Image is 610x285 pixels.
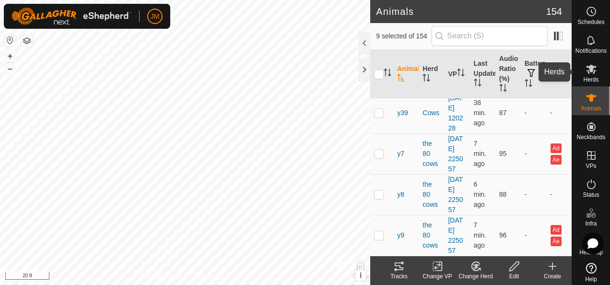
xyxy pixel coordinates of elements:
span: Help [585,276,597,282]
a: [DATE] 225057 [448,216,463,254]
div: Cows [422,108,440,118]
p-sorticon: Activate to sort [525,81,532,88]
p-sorticon: Activate to sort [422,75,430,83]
button: Map Layers [21,35,33,47]
a: [DATE] 225057 [448,176,463,214]
td: - [546,174,572,215]
p-sorticon: Activate to sort [499,85,507,93]
th: Battery [521,50,546,99]
span: Animals [581,106,601,111]
span: Aug 27, 2025, 1:21 PM [474,99,486,127]
th: Animal [393,50,419,99]
td: - [521,174,546,215]
a: Contact Us [195,273,223,281]
span: Notifications [575,48,607,54]
button: Ad [551,225,561,235]
div: Create [533,272,572,281]
div: Change VP [418,272,457,281]
button: Ad [551,143,561,153]
span: 95 [499,150,507,157]
td: - [521,215,546,256]
span: Herds [583,77,598,83]
img: Gallagher Logo [12,8,131,25]
span: Heatmap [579,249,603,255]
span: JM [151,12,160,22]
span: Infra [585,221,597,226]
span: Aug 27, 2025, 1:52 PM [474,180,486,208]
button: Ae [551,237,561,246]
div: the 80 cows [422,179,440,210]
span: 87 [499,109,507,117]
div: Tracks [380,272,418,281]
th: Alerts [546,50,572,99]
div: Edit [495,272,533,281]
span: 9 selected of 154 [376,31,431,41]
span: VPs [586,163,596,169]
td: - [546,93,572,133]
span: Aug 27, 2025, 1:52 PM [474,221,486,249]
button: i [355,270,366,281]
th: VP [444,50,469,99]
span: y7 [397,149,404,159]
span: Neckbands [576,134,605,140]
p-sorticon: Activate to sort [550,75,558,83]
button: – [4,63,16,74]
span: 88 [499,190,507,198]
p-sorticon: Activate to sort [397,75,405,83]
span: 154 [546,4,562,19]
span: y39 [397,108,408,118]
span: y8 [397,190,404,200]
th: Last Updated [470,50,495,99]
h2: Animals [376,6,546,17]
span: Status [583,192,599,198]
span: 96 [499,231,507,239]
a: [DATE] 225057 [448,135,463,173]
span: y9 [397,230,404,240]
th: Audio Ratio (%) [495,50,521,99]
div: the 80 cows [422,220,440,250]
input: Search (S) [432,26,548,46]
div: the 80 cows [422,139,440,169]
th: Herd [419,50,444,99]
td: - [521,93,546,133]
td: - [521,133,546,174]
button: Reset Map [4,35,16,46]
button: Ae [551,155,561,165]
span: i [360,271,362,279]
p-sorticon: Activate to sort [474,80,481,88]
p-sorticon: Activate to sort [384,70,391,78]
span: Schedules [577,19,604,25]
a: [DATE] 120228 [448,94,463,132]
a: Privacy Policy [147,273,183,281]
div: Change Herd [457,272,495,281]
p-sorticon: Activate to sort [457,70,465,78]
button: + [4,50,16,62]
span: Aug 27, 2025, 1:52 PM [474,140,486,167]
